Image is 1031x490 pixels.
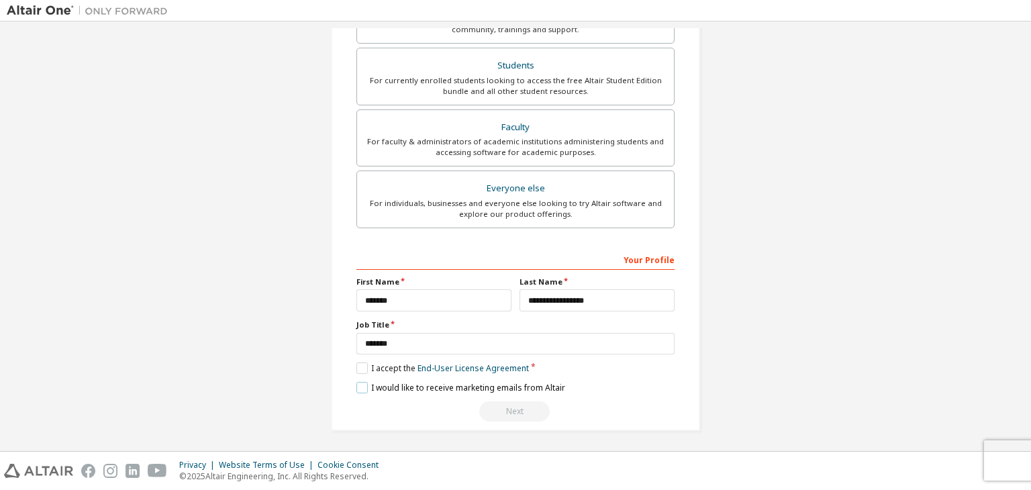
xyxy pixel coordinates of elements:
img: instagram.svg [103,464,117,478]
label: Job Title [356,320,675,330]
a: End-User License Agreement [418,362,529,374]
div: Website Terms of Use [219,460,317,471]
div: Your Profile [356,248,675,270]
label: First Name [356,277,511,287]
div: Faculty [365,118,666,137]
img: linkedin.svg [126,464,140,478]
div: Everyone else [365,179,666,198]
div: For faculty & administrators of academic institutions administering students and accessing softwa... [365,136,666,158]
div: For currently enrolled students looking to access the free Altair Student Edition bundle and all ... [365,75,666,97]
div: For individuals, businesses and everyone else looking to try Altair software and explore our prod... [365,198,666,219]
div: Privacy [179,460,219,471]
label: I would like to receive marketing emails from Altair [356,382,565,393]
p: © 2025 Altair Engineering, Inc. All Rights Reserved. [179,471,387,482]
div: Cookie Consent [317,460,387,471]
img: facebook.svg [81,464,95,478]
label: I accept the [356,362,529,374]
div: Students [365,56,666,75]
img: altair_logo.svg [4,464,73,478]
img: Altair One [7,4,175,17]
img: youtube.svg [148,464,167,478]
label: Last Name [520,277,675,287]
div: Provide a valid email to continue [356,401,675,422]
